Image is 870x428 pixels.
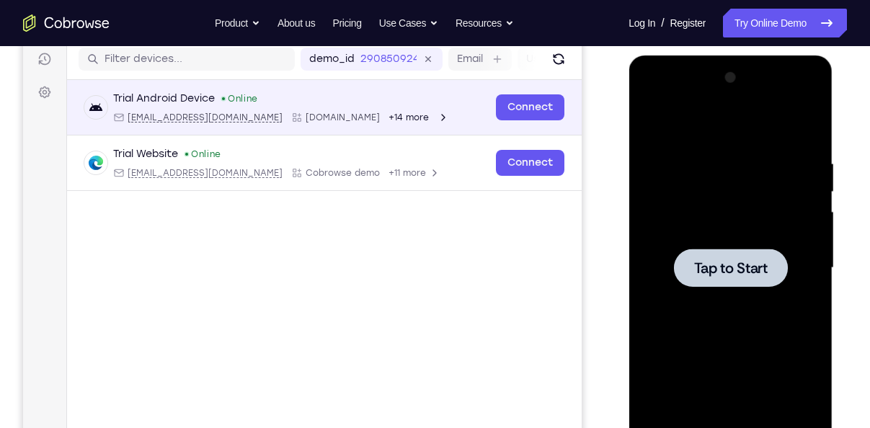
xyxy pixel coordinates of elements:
a: About us [278,9,315,37]
div: Open device details [44,131,559,187]
span: Cobrowse.io [283,107,357,119]
div: Trial Website [90,143,155,157]
div: Open device details [44,76,559,131]
a: Register [670,9,706,37]
span: android@example.com [105,107,259,119]
div: Trial Android Device [90,87,192,102]
h1: Connect [56,9,134,32]
a: Go to the home page [23,14,110,32]
button: Product [215,9,260,37]
button: Refresh [524,43,547,66]
label: Email [434,48,460,62]
label: demo_id [286,48,332,62]
div: App [268,107,357,119]
div: Online [161,144,198,156]
span: Cobrowse demo [283,163,357,174]
a: Try Online Demo [723,9,847,37]
a: Log In [629,9,655,37]
span: +11 more [365,163,403,174]
a: Pricing [332,9,361,37]
span: Tap to Start [65,205,138,220]
div: New devices found. [199,93,202,96]
a: Connect [473,146,541,171]
span: +14 more [365,107,406,119]
div: Email [90,163,259,174]
div: Session ended due to inactivity [51,381,177,427]
button: Use Cases [379,9,438,37]
a: Connect [473,90,541,116]
input: Filter devices... [81,48,263,62]
span: web@example.com [105,163,259,174]
div: Online [197,89,235,100]
button: Tap to Start [45,193,159,231]
div: App [268,163,357,174]
span: / [661,14,664,32]
div: New devices found. [162,148,165,151]
div: Email [90,107,259,119]
label: User ID [503,48,540,62]
button: Resources [456,9,514,37]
